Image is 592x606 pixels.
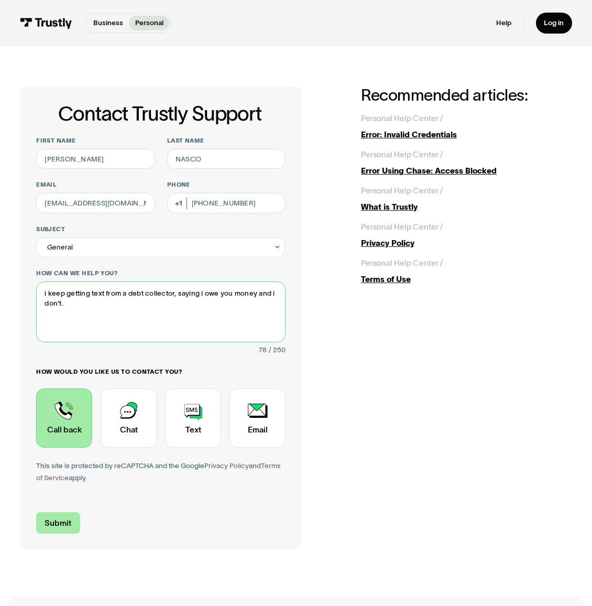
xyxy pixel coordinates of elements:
[129,16,169,30] a: Personal
[36,460,286,484] div: This site is protected by reCAPTCHA and the Google and apply.
[361,221,572,249] a: Personal Help Center /Privacy Policy
[361,257,443,269] div: Personal Help Center /
[361,86,572,104] h2: Recommended articles:
[496,18,511,27] a: Help
[36,512,80,533] input: Submit
[36,225,286,233] label: Subject
[36,368,286,376] label: How would you like us to contact you?
[361,148,443,160] div: Personal Help Center /
[167,149,286,169] input: Howard
[361,112,443,124] div: Personal Help Center /
[361,148,572,177] a: Personal Help Center /Error Using Chase: Access Blocked
[36,137,155,145] label: First name
[36,193,155,213] input: alex@mail.com
[135,18,163,28] p: Personal
[47,241,73,253] div: General
[167,193,286,213] input: (555) 555-5555
[361,128,572,140] div: Error: Invalid Credentials
[269,344,286,356] div: / 250
[361,112,572,140] a: Personal Help Center /Error: Invalid Credentials
[36,269,286,277] label: How can we help you?
[361,257,572,285] a: Personal Help Center /Terms of Use
[167,181,286,189] label: Phone
[361,237,572,249] div: Privacy Policy
[259,344,267,356] div: 78
[361,221,443,233] div: Personal Help Center /
[204,462,249,470] a: Privacy Policy
[544,18,564,27] div: Log in
[36,149,155,169] input: Alex
[34,103,286,125] h1: Contact Trustly Support
[167,137,286,145] label: Last name
[36,181,155,189] label: Email
[361,273,572,285] div: Terms of Use
[36,237,286,257] div: General
[361,201,572,213] div: What is Trustly
[87,16,129,30] a: Business
[361,185,572,213] a: Personal Help Center /What is Trustly
[93,18,123,28] p: Business
[361,165,572,177] div: Error Using Chase: Access Blocked
[536,13,572,34] a: Log in
[20,18,72,29] img: Trustly Logo
[36,137,286,534] form: Contact Trustly Support
[361,185,443,197] div: Personal Help Center /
